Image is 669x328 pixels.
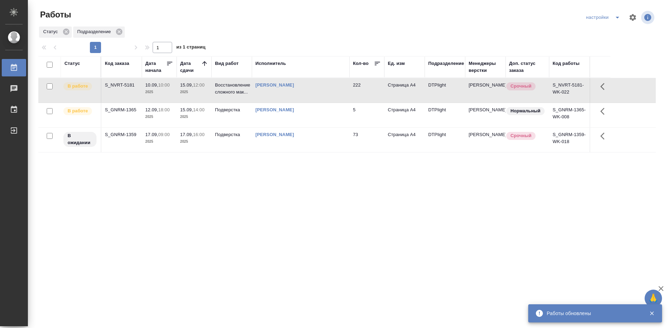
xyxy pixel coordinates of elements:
[647,291,659,306] span: 🙏
[180,113,208,120] p: 2025
[43,28,60,35] p: Статус
[193,107,205,112] p: 14:00
[388,60,405,67] div: Ед. изм
[193,132,205,137] p: 16:00
[63,106,97,116] div: Исполнитель выполняет работу
[180,89,208,96] p: 2025
[68,132,92,146] p: В ожидании
[68,83,88,90] p: В работе
[255,107,294,112] a: [PERSON_NAME]
[469,106,502,113] p: [PERSON_NAME]
[180,138,208,145] p: 2025
[425,128,465,152] td: DTPlight
[64,60,80,67] div: Статус
[145,138,173,145] p: 2025
[38,9,71,20] span: Работы
[596,103,613,120] button: Здесь прячутся важные кнопки
[77,28,113,35] p: Подразделение
[349,78,384,103] td: 222
[215,131,248,138] p: Подверстка
[384,103,425,127] td: Страница А4
[215,60,239,67] div: Вид работ
[255,132,294,137] a: [PERSON_NAME]
[68,107,88,114] p: В работе
[425,103,465,127] td: DTPlight
[255,60,286,67] div: Исполнитель
[39,27,72,38] div: Статус
[549,78,590,103] td: S_NVRT-5181-WK-022
[645,290,662,307] button: 🙏
[255,82,294,88] a: [PERSON_NAME]
[145,82,158,88] p: 10.09,
[469,82,502,89] p: [PERSON_NAME]
[215,82,248,96] p: Восстановление сложного мак...
[73,27,125,38] div: Подразделение
[180,82,193,88] p: 15.09,
[584,12,624,23] div: split button
[63,131,97,148] div: Исполнитель назначен, приступать к работе пока рано
[428,60,464,67] div: Подразделение
[105,82,138,89] div: S_NVRT-5181
[215,106,248,113] p: Подверстка
[193,82,205,88] p: 12:00
[105,131,138,138] div: S_GNRM-1359
[384,78,425,103] td: Страница А4
[349,103,384,127] td: 5
[145,89,173,96] p: 2025
[158,82,170,88] p: 10:00
[158,107,170,112] p: 18:00
[510,83,531,90] p: Срочный
[105,106,138,113] div: S_GNRM-1365
[549,128,590,152] td: S_GNRM-1359-WK-018
[547,310,639,317] div: Работы обновлены
[469,60,502,74] div: Менеджеры верстки
[624,9,641,26] span: Настроить таблицу
[645,310,659,316] button: Закрыть
[180,60,201,74] div: Дата сдачи
[549,103,590,127] td: S_GNRM-1365-WK-008
[509,60,546,74] div: Доп. статус заказа
[176,43,206,53] span: из 1 страниц
[510,107,540,114] p: Нормальный
[145,60,166,74] div: Дата начала
[353,60,369,67] div: Кол-во
[596,78,613,95] button: Здесь прячутся важные кнопки
[180,132,193,137] p: 17.09,
[145,107,158,112] p: 12.09,
[158,132,170,137] p: 09:00
[425,78,465,103] td: DTPlight
[145,113,173,120] p: 2025
[63,82,97,91] div: Исполнитель выполняет работу
[384,128,425,152] td: Страница А4
[145,132,158,137] p: 17.09,
[349,128,384,152] td: 73
[641,11,656,24] span: Посмотреть информацию
[510,132,531,139] p: Срочный
[469,131,502,138] p: [PERSON_NAME]
[596,128,613,144] button: Здесь прячутся важные кнопки
[553,60,579,67] div: Код работы
[105,60,129,67] div: Код заказа
[180,107,193,112] p: 15.09,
